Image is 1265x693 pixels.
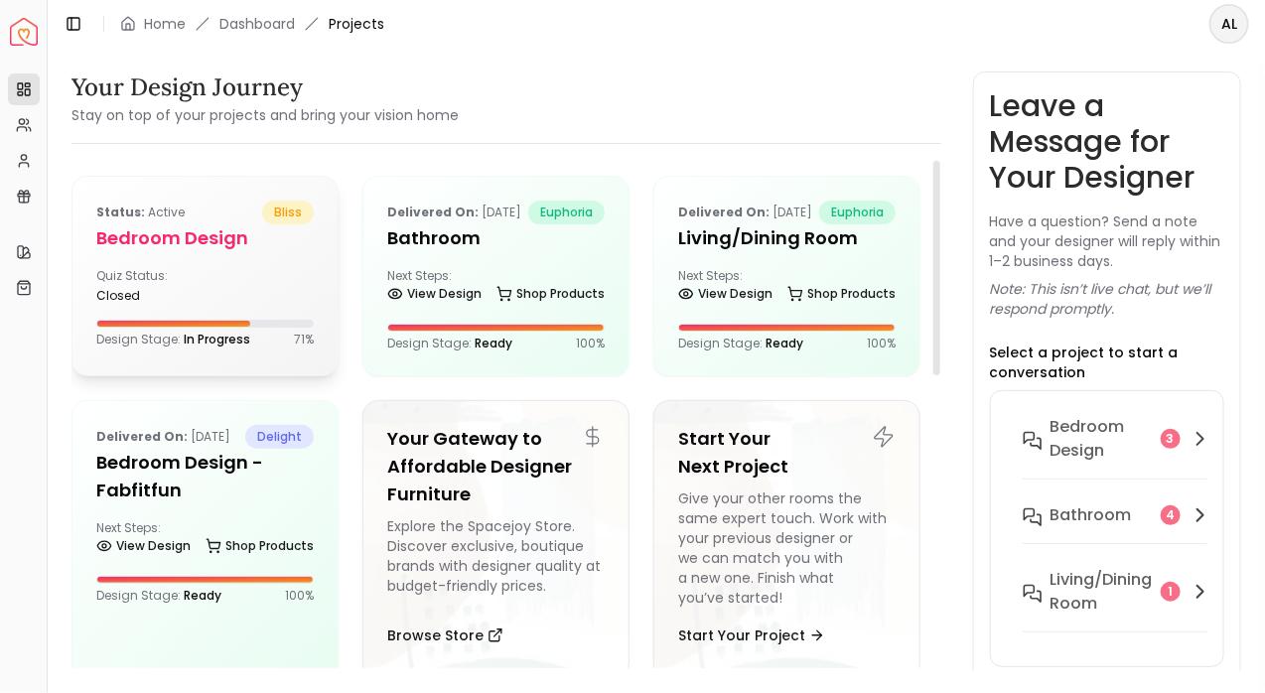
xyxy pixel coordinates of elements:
button: Start Your Project [678,616,825,655]
img: Spacejoy Logo [10,18,38,46]
p: active [96,201,185,224]
p: 100 % [576,336,605,351]
div: closed [96,288,198,304]
h5: Bedroom design [96,224,314,252]
a: Home [144,14,186,34]
nav: breadcrumb [120,14,384,34]
p: 100 % [285,588,314,604]
div: Explore the Spacejoy Store. Discover exclusive, boutique brands with designer quality at budget-f... [387,516,605,608]
h6: Bathroom [1051,503,1132,527]
a: Your Gateway to Affordable Designer FurnitureExplore the Spacejoy Store. Discover exclusive, bout... [362,400,630,680]
button: Living/Dining Room1 [1007,560,1228,648]
div: 4 [1161,505,1181,525]
a: Dashboard [219,14,295,34]
span: euphoria [528,201,605,224]
p: Design Stage: [678,336,803,351]
p: Have a question? Send a note and your designer will reply within 1–2 business days. [990,211,1225,271]
span: Ready [766,335,803,351]
span: bliss [262,201,314,224]
b: Delivered on: [678,204,770,220]
div: Give your other rooms the same expert touch. Work with your previous designer or we can match you... [678,488,896,608]
h5: Bathroom [387,224,605,252]
a: Start Your Next ProjectGive your other rooms the same expert touch. Work with your previous desig... [653,400,920,680]
p: Design Stage: [387,336,512,351]
small: Stay on top of your projects and bring your vision home [71,105,459,125]
a: Shop Products [496,280,605,308]
p: Select a project to start a conversation [990,343,1225,382]
h5: Bedroom Design - Fabfitfun [96,449,314,504]
p: 100 % [867,336,896,351]
h5: Your Gateway to Affordable Designer Furniture [387,425,605,508]
b: Delivered on: [387,204,479,220]
a: View Design [96,532,191,560]
div: Quiz Status: [96,268,198,304]
button: Bathroom4 [1007,495,1228,560]
b: Delivered on: [96,428,188,445]
div: Next Steps: [678,268,896,308]
h5: Living/Dining Room [678,224,896,252]
h3: Leave a Message for Your Designer [990,88,1225,196]
b: Status: [96,204,145,220]
p: Design Stage: [96,588,221,604]
p: [DATE] [96,425,230,449]
span: Projects [329,14,384,34]
a: View Design [387,280,482,308]
h6: Living/Dining Room [1051,568,1153,616]
a: Shop Products [206,532,314,560]
h3: Your Design Journey [71,71,459,103]
p: [DATE] [678,201,812,224]
h6: Bedroom design [1051,415,1153,463]
p: Note: This isn’t live chat, but we’ll respond promptly. [990,279,1225,319]
div: Next Steps: [387,268,605,308]
p: [DATE] [387,201,521,224]
span: AL [1211,6,1247,42]
div: 3 [1161,429,1181,449]
span: euphoria [819,201,896,224]
button: Browse Store [387,616,503,655]
div: 1 [1161,582,1181,602]
button: AL [1209,4,1249,44]
button: Bedroom design3 [1007,407,1228,495]
span: Ready [475,335,512,351]
div: Next Steps: [96,520,314,560]
p: 71 % [294,332,314,347]
p: Design Stage: [96,332,250,347]
span: Ready [184,587,221,604]
a: Spacejoy [10,18,38,46]
a: Shop Products [787,280,896,308]
a: View Design [678,280,773,308]
span: delight [245,425,314,449]
h5: Start Your Next Project [678,425,896,481]
span: In Progress [184,331,250,347]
